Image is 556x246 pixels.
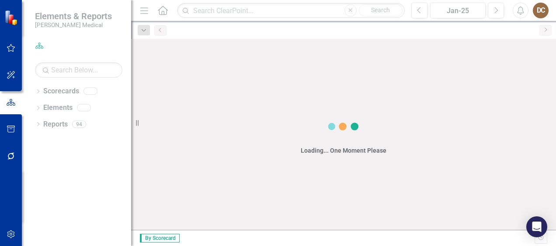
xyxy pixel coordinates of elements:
div: Loading... One Moment Please [301,146,386,155]
a: Elements [43,103,73,113]
img: ClearPoint Strategy [4,10,20,25]
span: Elements & Reports [35,11,112,21]
div: Jan-25 [433,6,483,16]
span: Search [371,7,390,14]
a: Scorecards [43,86,79,96]
div: 94 [72,120,86,128]
div: Open Intercom Messenger [526,216,547,237]
input: Search Below... [35,62,122,78]
span: By Scorecard [140,234,180,243]
small: [PERSON_NAME] Medical [35,21,112,28]
a: Reports [43,120,68,130]
button: Search [359,4,403,17]
input: Search ClearPoint... [177,3,405,18]
button: Jan-25 [430,3,486,18]
button: DC [533,3,549,18]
